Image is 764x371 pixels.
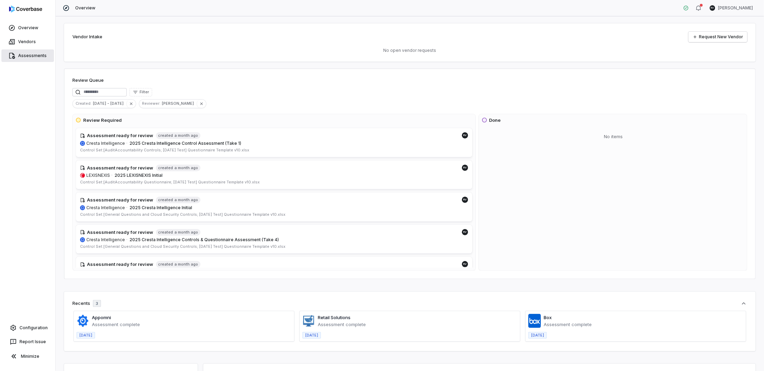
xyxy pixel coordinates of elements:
span: Cresta Intelligence [86,237,125,243]
span: Control Set: [General Questions and Cloud Security Controls; [DATE] Test] Questionnaire Template ... [80,212,285,217]
span: RV [462,229,468,235]
span: Control Set: [AuditAccountability Controls; [DATE] Test] Questionnaire Template v10.xlsx [80,148,249,152]
span: created [158,262,173,267]
a: RVAssessment ready for reviewcreateda month agocresta.comCresta Intelligence·2025 Cresta Intellig... [76,224,473,254]
span: Reviewer : [139,100,162,106]
span: a month ago [174,230,198,235]
span: a month ago [174,262,198,267]
h3: Review Required [83,117,122,124]
span: · [111,173,112,178]
a: RVAssessment ready for reviewcreateda month agocresta.comCresta Intelligence·2025 Cresta Intellig... [76,192,473,222]
h4: Assessment ready for review [87,261,153,268]
span: 2025 Cresta Intelligence Control Assessment (Take 1) [129,141,241,146]
a: Request New Vendor [688,32,747,42]
span: 2025 Cresta Intelligence Controls & Questionnaire Assessment (Take 4) [129,237,279,242]
span: 2025 Cresta Intelligence Initial [129,205,192,210]
span: Control Set: [General Questions and Cloud Security Controls; [DATE] Test] Questionnaire Template ... [80,244,285,249]
span: [PERSON_NAME] [718,5,753,11]
p: No open vendor requests [72,48,747,53]
a: Vendors [1,35,54,48]
button: Minimize [3,349,53,363]
span: RV [462,197,468,203]
span: · [126,237,127,243]
h4: Assessment ready for review [87,229,153,236]
span: [DATE] - [DATE] [93,100,126,106]
a: RVAssessment ready for reviewcreateda month agocresta.comCresta Intelligence·2025 Cresta Intellig... [76,256,473,286]
span: created [158,197,173,203]
button: Filter [129,88,152,96]
h4: Assessment ready for review [87,197,153,204]
span: a month ago [174,165,198,171]
img: logo-D7KZi-bG.svg [9,6,42,13]
span: RV [462,261,468,267]
h4: Assessment ready for review [87,132,153,139]
span: 3 [96,301,98,306]
span: [PERSON_NAME] [162,100,197,106]
span: a month ago [174,197,198,203]
a: RVAssessment ready for reviewcreateda month agolexisnexis.com/en-us/home.pageLEXISNEXIS·2025 LEXI... [76,160,473,190]
span: · [126,141,127,146]
span: Filter [140,89,149,95]
a: Overview [1,22,54,34]
h3: Done [489,117,501,124]
span: created [158,133,173,138]
span: Cresta Intelligence [86,205,125,211]
button: Report Issue [3,336,53,348]
span: Created : [73,100,93,106]
span: a month ago [174,133,198,138]
h2: Vendor Intake [72,33,102,40]
span: LEXISNEXIS [86,173,110,178]
span: Overview [75,5,95,11]
button: Recents3 [72,300,747,307]
span: RV [710,5,715,11]
h4: Assessment ready for review [87,165,153,172]
a: Box [544,315,552,320]
span: 2025 LEXISNEXIS Initial [115,173,163,178]
span: RV [462,165,468,171]
span: RV [462,132,468,139]
span: · [126,205,127,211]
h1: Review Queue [72,77,104,84]
a: RVAssessment ready for reviewcreateda month agocresta.comCresta Intelligence·2025 Cresta Intellig... [76,128,473,157]
div: No items [482,128,746,146]
span: Control Set: [AuditAccountability Questionnaire; [DATE] Test] Questionnaire Template v10.xlsx [80,180,260,184]
a: Appomni [92,315,111,320]
span: Cresta Intelligence [86,141,125,146]
a: Retail Solutions [318,315,351,320]
a: Configuration [3,322,53,334]
a: Assessments [1,49,54,62]
span: created [158,230,173,235]
button: RV[PERSON_NAME] [706,3,757,13]
span: created [158,165,173,171]
div: Recents [72,300,101,307]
